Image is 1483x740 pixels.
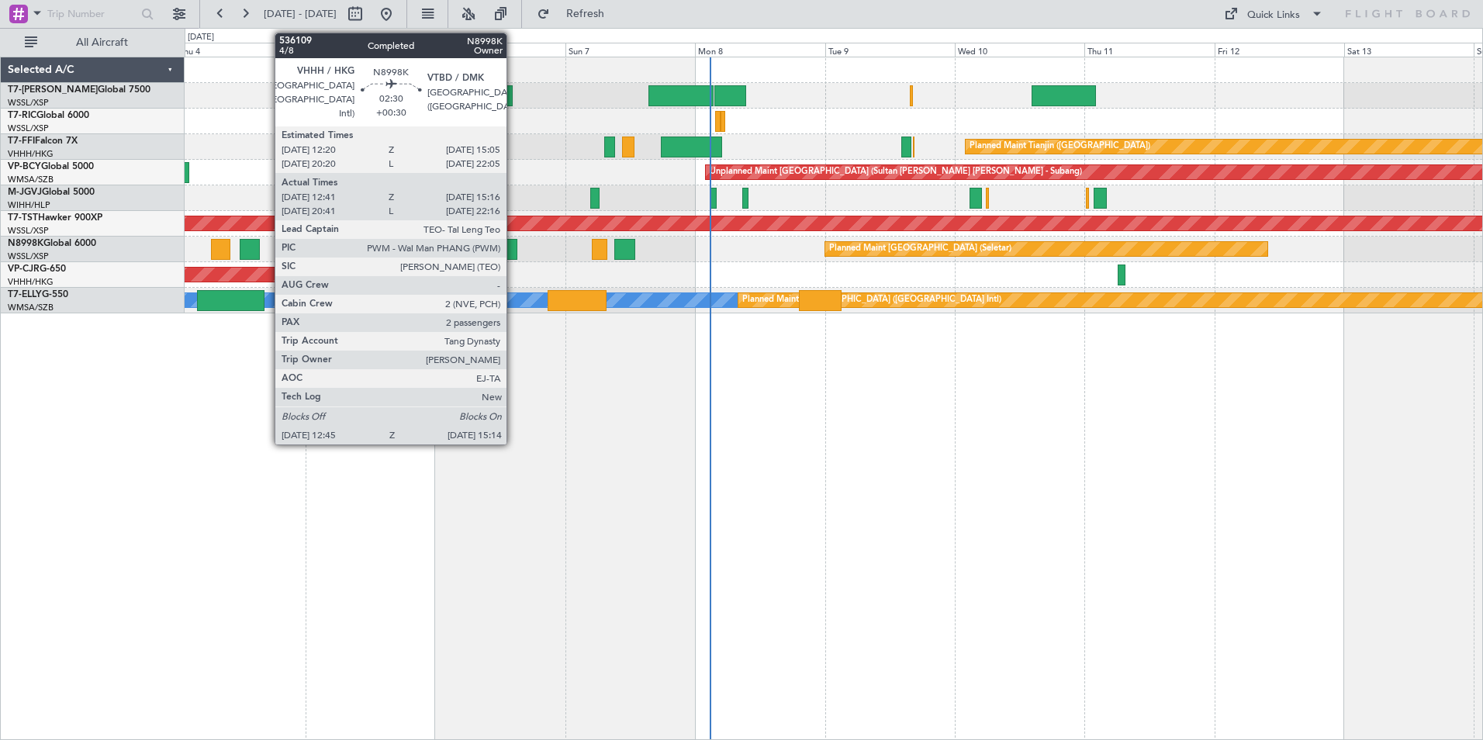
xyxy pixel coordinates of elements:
div: Planned Maint [309,212,366,235]
a: T7-TSTHawker 900XP [8,213,102,223]
div: Sun 7 [565,43,695,57]
a: WSSL/XSP [8,123,49,134]
a: T7-RICGlobal 6000 [8,111,89,120]
div: Tue 9 [825,43,955,57]
span: T7-FFI [8,137,35,146]
a: WSSL/XSP [8,251,49,262]
a: WMSA/SZB [8,174,54,185]
span: VP-CJR [8,265,40,274]
span: T7-ELLY [8,290,42,299]
div: Unplanned Maint [GEOGRAPHIC_DATA] (Sultan [PERSON_NAME] [PERSON_NAME] - Subang) [710,161,1082,184]
div: Thu 11 [1084,43,1214,57]
a: VHHH/HKG [8,148,54,160]
span: N8998K [8,239,43,248]
span: M-JGVJ [8,188,42,197]
div: Planned Maint [GEOGRAPHIC_DATA] (Seletar) [829,237,1011,261]
a: VHHH/HKG [8,276,54,288]
div: Sat 13 [1344,43,1474,57]
div: Sat 6 [435,43,565,57]
a: T7-FFIFalcon 7X [8,137,78,146]
a: WMSA/SZB [8,302,54,313]
div: Thu 4 [176,43,306,57]
div: Fri 5 [306,43,435,57]
div: Mon 8 [695,43,824,57]
div: Planned Maint Tianjin ([GEOGRAPHIC_DATA]) [970,135,1150,158]
button: Quick Links [1216,2,1331,26]
a: N8998KGlobal 6000 [8,239,96,248]
span: [DATE] - [DATE] [264,7,337,21]
div: Planned Maint [GEOGRAPHIC_DATA] ([GEOGRAPHIC_DATA] Intl) [742,289,1001,312]
span: T7-[PERSON_NAME] [8,85,98,95]
a: VP-CJRG-650 [8,265,66,274]
a: T7-ELLYG-550 [8,290,68,299]
button: All Aircraft [17,30,168,55]
span: T7-RIC [8,111,36,120]
span: All Aircraft [40,37,164,48]
div: Wed 10 [955,43,1084,57]
a: T7-[PERSON_NAME]Global 7500 [8,85,150,95]
a: WIHH/HLP [8,199,50,211]
input: Trip Number [47,2,137,26]
div: Planned Maint [GEOGRAPHIC_DATA] (Seletar) [309,186,492,209]
a: VP-BCYGlobal 5000 [8,162,94,171]
span: VP-BCY [8,162,41,171]
span: T7-TST [8,213,38,223]
div: Quick Links [1247,8,1300,23]
a: M-JGVJGlobal 5000 [8,188,95,197]
a: WSSL/XSP [8,225,49,237]
div: [DATE] [188,31,214,44]
div: Fri 12 [1215,43,1344,57]
span: Refresh [553,9,618,19]
a: WSSL/XSP [8,97,49,109]
button: Refresh [530,2,623,26]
